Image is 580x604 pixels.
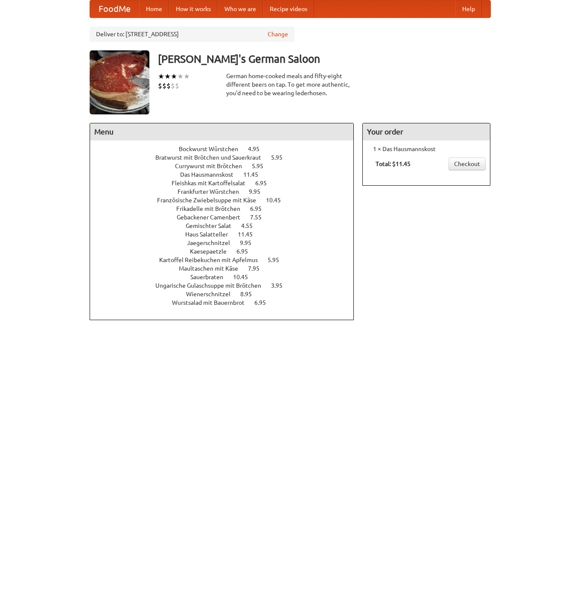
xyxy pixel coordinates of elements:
span: Gebackener Camenbert [177,214,249,221]
span: Currywurst mit Brötchen [175,163,251,169]
span: Gemischter Salat [186,222,240,229]
li: $ [166,81,171,90]
a: Kartoffel Reibekuchen mit Apfelmus 5.95 [159,257,295,263]
span: 5.95 [252,163,272,169]
span: Fleishkas mit Kartoffelsalat [172,180,254,187]
h3: [PERSON_NAME]'s German Saloon [158,50,491,67]
h4: Your order [363,123,490,140]
div: Deliver to: [STREET_ADDRESS] [90,26,294,42]
a: Fleishkas mit Kartoffelsalat 6.95 [172,180,283,187]
a: Frankfurter Würstchen 9.95 [178,188,276,195]
li: ★ [184,72,190,81]
a: Maultaschen mit Käse 7.95 [179,265,275,272]
span: Kaesepaetzle [190,248,235,255]
span: Jaegerschnitzel [187,239,239,246]
a: Currywurst mit Brötchen 5.95 [175,163,279,169]
span: Das Hausmannskost [180,171,242,178]
a: Sauerbraten 10.45 [190,274,264,280]
span: 3.95 [271,282,291,289]
span: Französische Zwiebelsuppe mit Käse [157,197,265,204]
span: 10.45 [266,197,289,204]
span: 5.95 [268,257,288,263]
a: Who we are [218,0,263,18]
h4: Menu [90,123,354,140]
b: Total: $11.45 [376,160,411,167]
li: ★ [158,72,164,81]
a: Jaegerschnitzel 9.95 [187,239,267,246]
span: 11.45 [243,171,267,178]
span: Sauerbraten [190,274,232,280]
a: Kaesepaetzle 6.95 [190,248,264,255]
span: Wienerschnitzel [186,291,239,298]
a: Gemischter Salat 4.55 [186,222,268,229]
span: 6.95 [250,205,270,212]
span: Bockwurst Würstchen [179,146,247,152]
a: Wienerschnitzel 8.95 [186,291,268,298]
div: German home-cooked meals and fifty-eight different beers on tap. To get more authentic, you'd nee... [226,72,354,97]
a: Gebackener Camenbert 7.55 [177,214,277,221]
li: 1 × Das Hausmannskost [367,145,486,153]
span: Wurstsalad mit Bauernbrot [172,299,253,306]
a: FoodMe [90,0,139,18]
span: 5.95 [271,154,291,161]
span: 7.95 [248,265,268,272]
a: Haus Salatteller 11.45 [185,231,268,238]
span: 11.45 [238,231,261,238]
span: 8.95 [240,291,260,298]
a: Bratwurst mit Brötchen und Sauerkraut 5.95 [155,154,298,161]
a: Ungarische Gulaschsuppe mit Brötchen 3.95 [155,282,298,289]
li: $ [171,81,175,90]
span: 9.95 [240,239,260,246]
span: Kartoffel Reibekuchen mit Apfelmus [159,257,266,263]
span: 7.55 [250,214,270,221]
li: $ [158,81,162,90]
span: 6.95 [255,180,275,187]
span: Maultaschen mit Käse [179,265,247,272]
a: How it works [169,0,218,18]
a: Help [455,0,482,18]
a: Recipe videos [263,0,314,18]
span: 9.95 [249,188,269,195]
a: Das Hausmannskost 11.45 [180,171,274,178]
img: angular.jpg [90,50,149,114]
a: Home [139,0,169,18]
span: 6.95 [254,299,274,306]
a: Bockwurst Würstchen 4.95 [179,146,275,152]
span: Haus Salatteller [185,231,236,238]
a: Wurstsalad mit Bauernbrot 6.95 [172,299,282,306]
a: Frikadelle mit Brötchen 6.95 [176,205,277,212]
a: Französische Zwiebelsuppe mit Käse 10.45 [157,197,297,204]
span: 4.95 [248,146,268,152]
span: 6.95 [236,248,256,255]
span: 4.55 [241,222,261,229]
li: $ [162,81,166,90]
span: Ungarische Gulaschsuppe mit Brötchen [155,282,270,289]
li: ★ [164,72,171,81]
span: Frankfurter Würstchen [178,188,248,195]
a: Change [268,30,288,38]
span: 10.45 [233,274,256,280]
li: ★ [171,72,177,81]
span: Bratwurst mit Brötchen und Sauerkraut [155,154,270,161]
a: Checkout [449,158,486,170]
li: ★ [177,72,184,81]
span: Frikadelle mit Brötchen [176,205,249,212]
li: $ [175,81,179,90]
